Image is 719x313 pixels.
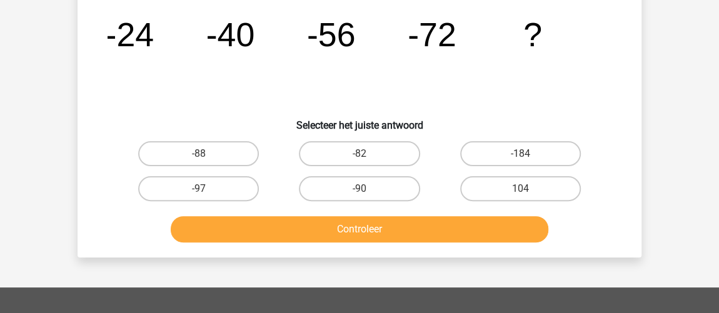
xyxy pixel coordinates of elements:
[299,176,420,201] label: -90
[138,141,259,166] label: -88
[460,176,581,201] label: 104
[408,16,456,53] tspan: -72
[523,16,542,53] tspan: ?
[138,176,259,201] label: -97
[171,216,549,242] button: Controleer
[299,141,420,166] label: -82
[206,16,255,53] tspan: -40
[98,109,621,131] h6: Selecteer het juiste antwoord
[460,141,581,166] label: -184
[105,16,154,53] tspan: -24
[307,16,356,53] tspan: -56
